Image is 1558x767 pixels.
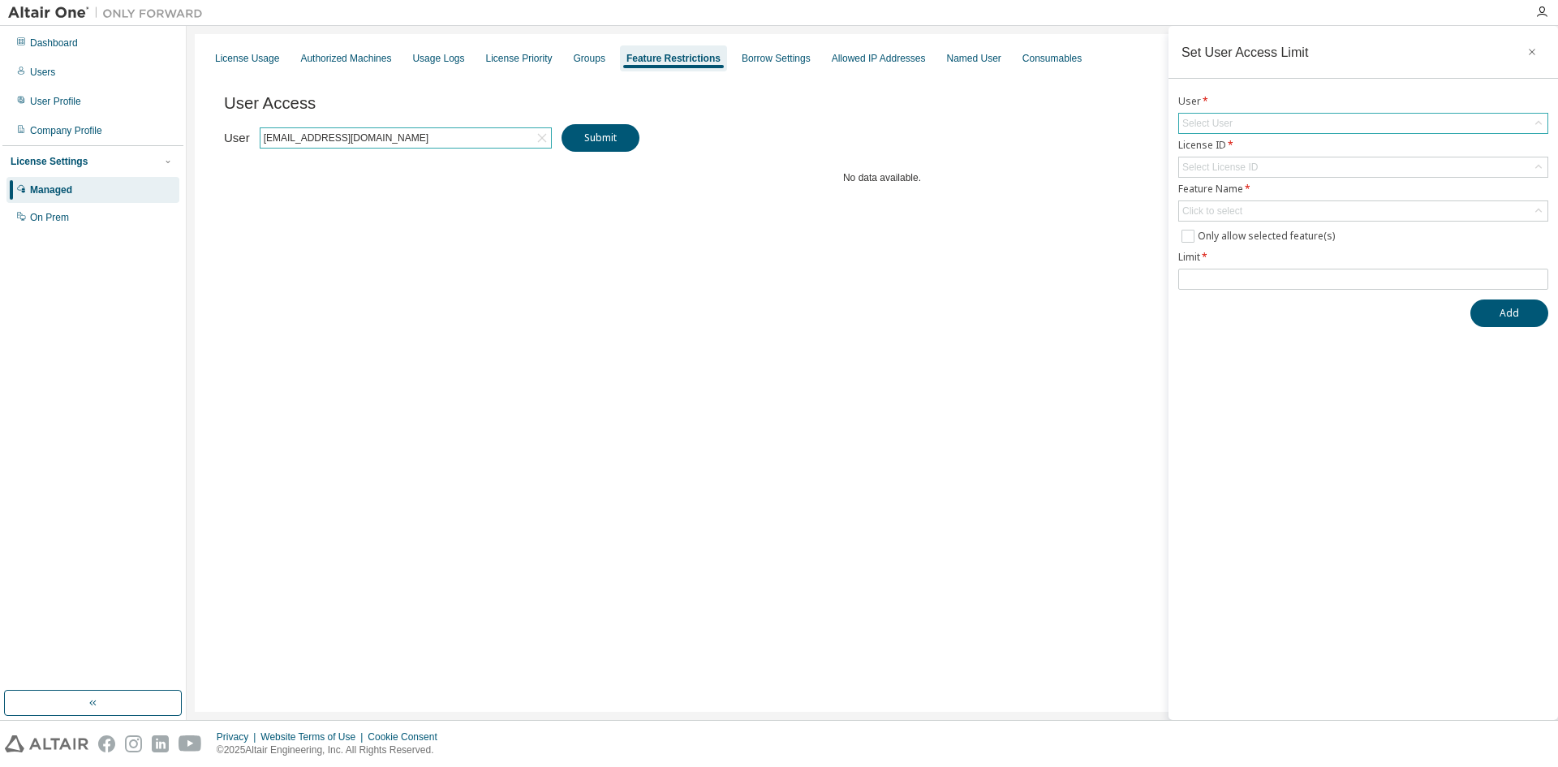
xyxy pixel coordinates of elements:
div: Feature Restrictions [626,52,721,65]
div: Groups [574,52,605,65]
div: License Usage [215,52,279,65]
label: Feature Name [1178,183,1548,196]
div: [EMAIL_ADDRESS][DOMAIN_NAME] [260,128,551,148]
div: Allowed IP Addresses [832,52,926,65]
div: Select License ID [1182,161,1258,174]
p: © 2025 Altair Engineering, Inc. All Rights Reserved. [217,743,447,757]
label: License ID [1178,139,1548,152]
label: User [1178,95,1548,108]
div: Usage Logs [412,52,464,65]
button: Submit [562,124,639,152]
div: [EMAIL_ADDRESS][DOMAIN_NAME] [261,129,431,147]
div: User Profile [30,95,81,108]
div: Cookie Consent [368,730,446,743]
img: youtube.svg [179,735,202,752]
button: Add [1470,299,1548,327]
div: Users [30,66,55,79]
div: Select License ID [1179,157,1547,177]
label: User [224,131,250,144]
div: License Settings [11,155,88,168]
div: Click to select [1179,201,1547,221]
div: Select User [1182,117,1233,130]
img: instagram.svg [125,735,142,752]
div: No data available. [224,171,1540,184]
div: Consumables [1022,52,1082,65]
label: Limit [1178,251,1548,264]
div: Set User Access Limit [1181,45,1308,58]
div: Named User [947,52,1001,65]
img: Altair One [8,5,211,21]
div: Privacy [217,730,260,743]
div: On Prem [30,211,69,224]
div: Select User [1179,114,1547,133]
label: Only allow selected feature(s) [1198,226,1338,246]
div: Company Profile [30,124,102,137]
span: User Access [224,94,316,113]
img: linkedin.svg [152,735,169,752]
div: Managed [30,183,72,196]
div: Borrow Settings [742,52,811,65]
div: Website Terms of Use [260,730,368,743]
div: License Priority [486,52,553,65]
img: facebook.svg [98,735,115,752]
img: altair_logo.svg [5,735,88,752]
div: Click to select [1182,205,1242,218]
div: Authorized Machines [300,52,391,65]
div: Dashboard [30,37,78,50]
